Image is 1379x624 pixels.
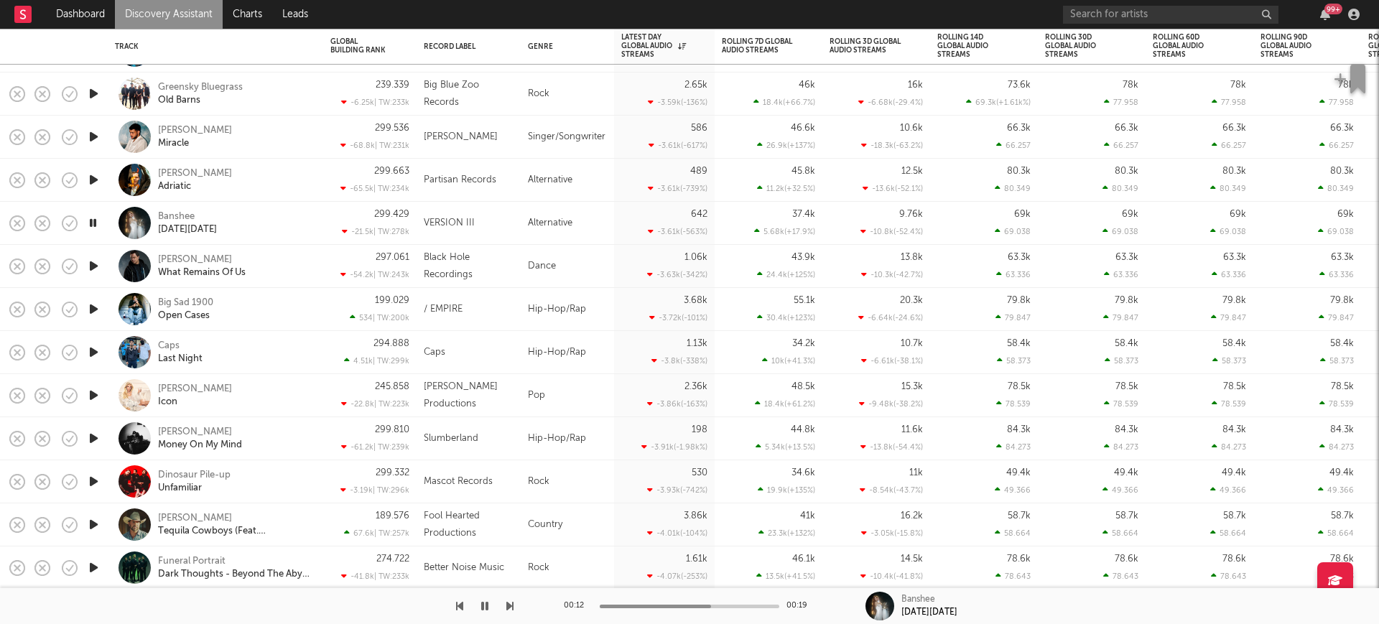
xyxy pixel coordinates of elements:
[1222,554,1246,564] div: 78.6k
[158,180,191,193] div: Adriatic
[521,159,614,202] div: Alternative
[1222,124,1246,133] div: 66.3k
[901,253,923,262] div: 13.8k
[757,141,815,150] div: 26.9k ( +137 % )
[1319,313,1354,322] div: 79.847
[1007,167,1031,176] div: 80.3k
[647,528,707,538] div: -4.01k ( -104 % )
[861,356,923,365] div: -6.61k ( -38.1 % )
[521,374,614,417] div: Pop
[758,485,815,495] div: 19.9k ( +135 % )
[1210,227,1246,236] div: 69.038
[1008,382,1031,391] div: 78.5k
[651,356,707,365] div: -3.8k ( -338 % )
[791,468,815,478] div: 34.6k
[996,141,1031,150] div: 66.257
[1211,572,1246,581] div: 78.643
[1007,554,1031,564] div: 78.6k
[521,417,614,460] div: Hip-Hop/Rap
[799,80,815,90] div: 46k
[1211,313,1246,322] div: 79.847
[1324,4,1342,14] div: 99 +
[908,80,923,90] div: 16k
[158,94,200,107] a: Old Barns
[158,439,242,452] a: Money On My Mind
[564,597,593,615] div: 00:12
[901,425,923,434] div: 11.6k
[690,167,707,176] div: 489
[1212,399,1246,409] div: 78.539
[684,296,707,305] div: 3.68k
[330,356,409,365] div: 4.51k | TW: 299k
[794,296,815,305] div: 55.1k
[1104,399,1138,409] div: 78.539
[158,167,232,180] a: [PERSON_NAME]
[158,340,180,353] div: Caps
[158,210,195,223] div: Banshee
[861,141,923,150] div: -18.3k ( -63.2 % )
[158,223,217,236] a: [DATE][DATE]
[901,511,923,521] div: 16.2k
[1115,253,1138,262] div: 63.3k
[1212,270,1246,279] div: 63.336
[762,356,815,365] div: 10k ( +41.3 % )
[1045,33,1117,59] div: Rolling 30D Global Audio Streams
[424,301,463,318] div: / EMPIRE
[909,468,923,478] div: 11k
[1115,167,1138,176] div: 80.3k
[158,81,243,94] a: Greensky Bluegrass
[900,124,923,133] div: 10.6k
[424,249,514,284] div: Black Hole Recordings
[791,253,815,262] div: 43.9k
[995,485,1031,495] div: 49.366
[860,227,923,236] div: -10.8k ( -52.4 % )
[1212,98,1246,107] div: 77.958
[899,210,923,219] div: 9.76k
[1223,511,1246,521] div: 58.7k
[791,124,815,133] div: 46.6k
[1102,227,1138,236] div: 69.038
[1319,399,1354,409] div: 78.539
[648,227,707,236] div: -3.61k ( -563 % )
[1114,468,1138,478] div: 49.4k
[158,353,203,365] div: Last Night
[1222,468,1246,478] div: 49.4k
[1102,184,1138,193] div: 80.349
[330,141,409,150] div: -68.8k | TW: 231k
[158,124,232,137] a: [PERSON_NAME]
[330,528,409,538] div: 67.6k | TW: 257k
[1007,124,1031,133] div: 66.3k
[375,382,409,391] div: 245.858
[158,426,232,439] div: [PERSON_NAME]
[376,468,409,478] div: 299.332
[995,528,1031,538] div: 58.664
[1104,270,1138,279] div: 63.336
[1330,167,1354,176] div: 80.3k
[521,73,614,116] div: Rock
[861,270,923,279] div: -10.3k ( -42.7 % )
[424,508,514,542] div: Fool Hearted Productions
[158,297,213,309] div: Big Sad 1900
[1102,528,1138,538] div: 58.664
[786,597,815,615] div: 00:19
[521,331,614,374] div: Hip-Hop/Rap
[1115,339,1138,348] div: 58.4k
[754,227,815,236] div: 5.68k ( +17.9 % )
[158,482,202,495] a: Unfamiliar
[158,137,189,150] a: Miracle
[755,399,815,409] div: 18.4k ( +61.2 % )
[521,202,614,245] div: Alternative
[158,383,232,396] a: [PERSON_NAME]
[1104,442,1138,452] div: 84.273
[521,460,614,503] div: Rock
[158,555,226,568] a: Funeral Portrait
[158,309,210,322] a: Open Cases
[1318,528,1354,538] div: 58.664
[900,296,923,305] div: 20.3k
[376,554,409,564] div: 274.722
[791,382,815,391] div: 48.5k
